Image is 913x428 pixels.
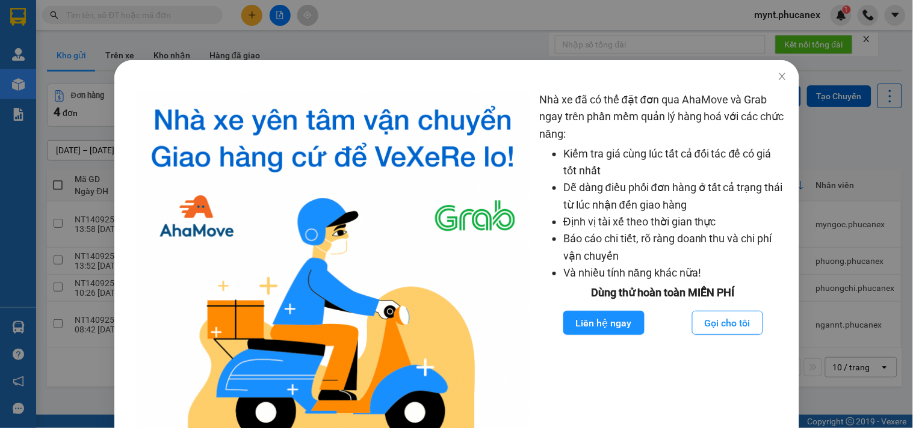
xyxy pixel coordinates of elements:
button: Gọi cho tôi [692,311,763,335]
li: Kiểm tra giá cùng lúc tất cả đối tác để có giá tốt nhất [563,145,787,180]
li: Dễ dàng điều phối đơn hàng ở tất cả trạng thái từ lúc nhận đến giao hàng [563,179,787,213]
button: Close [765,60,799,94]
li: Và nhiều tính năng khác nữa! [563,264,787,281]
span: Liên hệ ngay [575,316,631,331]
div: Dùng thử hoàn toàn MIỄN PHÍ [539,284,787,301]
span: Gọi cho tôi [705,316,751,331]
li: Định vị tài xế theo thời gian thực [563,213,787,230]
span: close [777,72,787,81]
button: Liên hệ ngay [563,311,644,335]
li: Báo cáo chi tiết, rõ ràng doanh thu và chi phí vận chuyển [563,230,787,264]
